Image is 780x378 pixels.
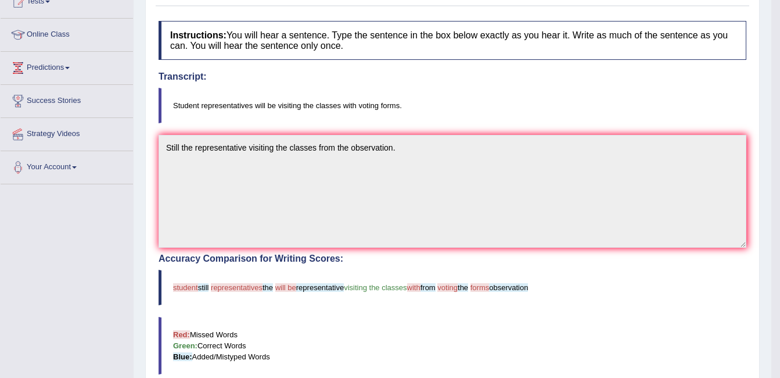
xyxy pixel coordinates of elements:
b: Instructions: [170,30,227,40]
span: with [407,283,420,292]
span: still [198,283,209,292]
span: voting [437,283,458,292]
h4: Transcript: [159,72,746,82]
span: visiting the classes [344,283,407,292]
h4: You will hear a sentence. Type the sentence in the box below exactly as you hear it. Write as muc... [159,21,746,60]
blockquote: Student representatives will be visiting the classes with voting forms. [159,88,746,123]
a: Predictions [1,52,133,81]
b: Blue: [173,352,192,361]
a: Success Stories [1,85,133,114]
span: observation [489,283,528,292]
span: from [420,283,436,292]
a: Online Class [1,19,133,48]
span: representative [296,283,344,292]
a: Strategy Videos [1,118,133,147]
b: Red: [173,330,190,339]
span: the [263,283,273,292]
span: representatives [211,283,263,292]
span: student [173,283,198,292]
span: the [458,283,468,292]
a: Your Account [1,151,133,180]
h4: Accuracy Comparison for Writing Scores: [159,254,746,264]
blockquote: Missed Words Correct Words Added/Mistyped Words [159,317,746,375]
span: forms [470,283,490,292]
span: will be [275,283,296,292]
b: Green: [173,341,197,350]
